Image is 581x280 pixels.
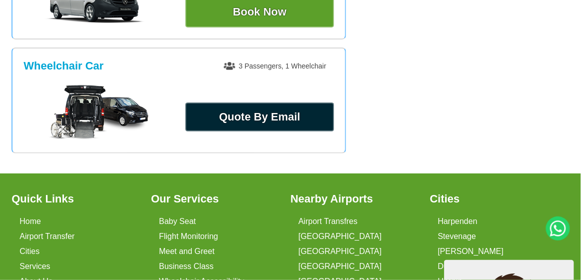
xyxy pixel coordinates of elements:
a: Home [19,217,41,226]
a: Quote By Email [185,102,335,131]
a: Baby Seat [159,217,196,226]
a: [GEOGRAPHIC_DATA] [298,262,382,271]
a: [GEOGRAPHIC_DATA] [298,232,382,241]
h3: Quick Links [11,193,140,204]
h3: Wheelchair Car [23,59,103,72]
a: Airport Transfer [19,232,74,241]
a: Dunstable [438,262,474,271]
h3: Our Services [151,193,279,204]
img: Wheelchair Car [48,85,148,140]
span: 3 Passengers, 1 Wheelchair [224,62,326,70]
h3: Nearby Airports [290,193,419,204]
a: Stevenage [438,232,477,241]
a: Meet and Greet [159,247,214,256]
a: Flight Monitoring [159,232,218,241]
a: Airport Transfres [298,217,357,226]
a: Harpenden [438,217,478,226]
iframe: chat widget [444,258,576,280]
img: Agent profile image [7,2,122,117]
a: Business Class [159,262,213,271]
h3: Cities [430,193,559,204]
a: [PERSON_NAME] [438,247,504,256]
a: [GEOGRAPHIC_DATA] [298,247,382,256]
a: Cities [19,247,39,256]
a: Services [19,262,50,271]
